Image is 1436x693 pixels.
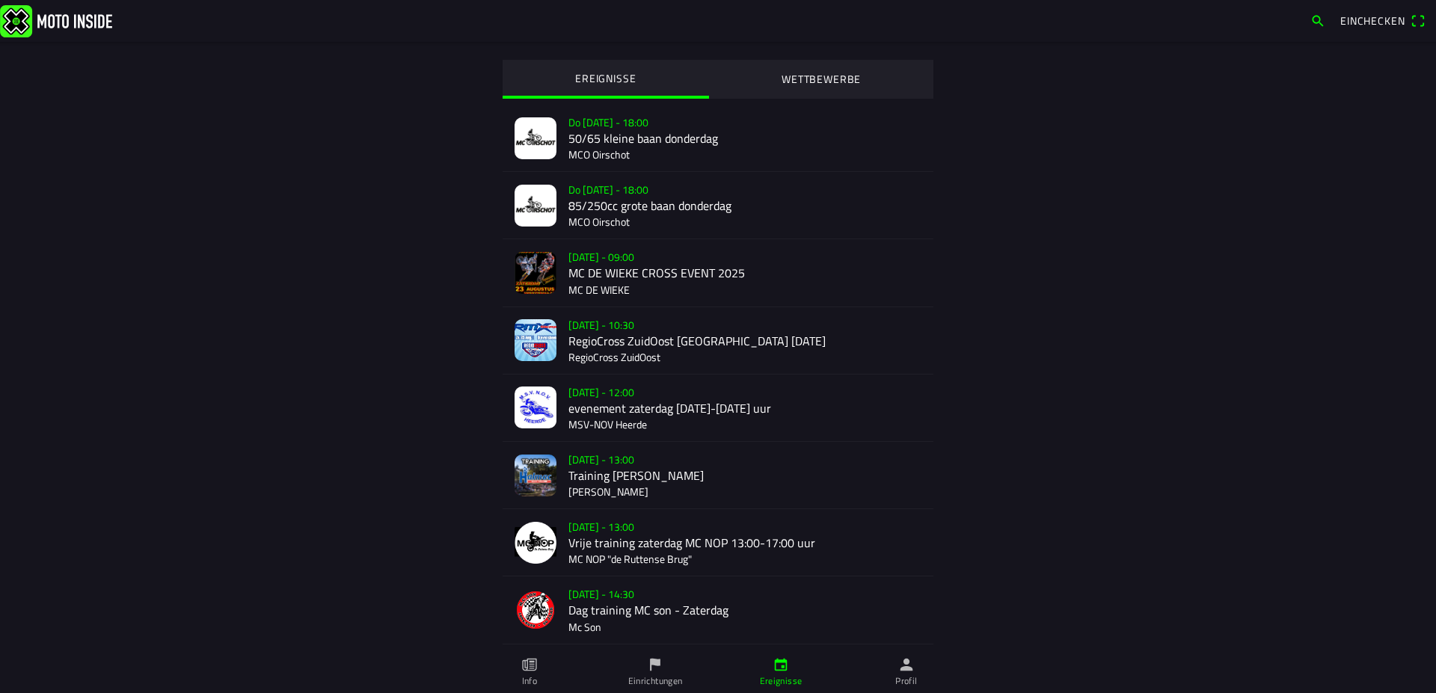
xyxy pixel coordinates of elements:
[503,576,933,644] a: [DATE] - 14:30Dag training MC son - ZaterdagMc Son
[709,60,933,99] ion-segment-button: WETTBEWERBE
[503,172,933,239] a: Do [DATE] - 18:0085/250cc grote baan donderdagMCO Oirschot
[515,522,556,564] img: NjdwpvkGicnr6oC83998ZTDUeXJJ29cK9cmzxz8K.png
[895,674,917,688] ion-label: Profil
[1340,13,1405,28] span: Einchecken
[647,656,663,673] ion-icon: flag
[522,674,537,688] ion-label: Info
[521,656,538,673] ion-icon: paper
[515,589,556,631] img: sfRBxcGZmvZ0K6QUyq9TbY0sbKJYVDoKWVN9jkDZ.png
[515,117,556,159] img: dMDxS28loQr1f4KAzmVz61ikS0KGaiYFFx5v1Si0.jpg
[503,105,933,172] a: Do [DATE] - 18:0050/65 kleine baan donderdagMCO Oirschot
[515,252,556,294] img: t7fnKicc1oua0hfKMZR76Q8JJTtnBpYf91yRQPdg.jpg
[898,656,915,673] ion-icon: person
[515,319,556,361] img: CumXQZzcdmhWnmEhYrXpuWmwL1CF3yfMHlVlZmKJ.jpg
[760,674,803,688] ion-label: Ereignisse
[515,386,556,428] img: guWb0P1XhtsYapbpdwNZhAwCJt4eZ7D5Jg6d3Yok.jpg
[503,375,933,442] a: [DATE] - 12:00evenement zaterdag [DATE]-[DATE] uurMSV-NOV Heerde
[773,656,789,673] ion-icon: calendar
[503,442,933,509] a: [DATE] - 13:00Training [PERSON_NAME][PERSON_NAME]
[628,674,683,688] ion-label: Einrichtungen
[515,455,556,496] img: N3lxsS6Zhak3ei5Q5MtyPEvjHqMuKUUTBqHB2i4g.png
[1303,9,1333,33] a: search
[515,185,556,227] img: XorO11Qgkph3KQ5aS6Vmds1OLolbUytMGw5ybq3G.jpg
[503,307,933,375] a: [DATE] - 10:30RegioCross ZuidOost [GEOGRAPHIC_DATA] [DATE]RegioCross ZuidOost
[503,509,933,576] a: [DATE] - 13:00Vrije training zaterdag MC NOP 13:00-17:00 uurMC NOP "de Ruttense Brug"
[1333,9,1433,33] a: Eincheckenqr scanner
[503,60,709,99] ion-segment-button: EREIGNISSE
[503,239,933,307] a: [DATE] - 09:00MC DE WIEKE CROSS EVENT 2025MC DE WIEKE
